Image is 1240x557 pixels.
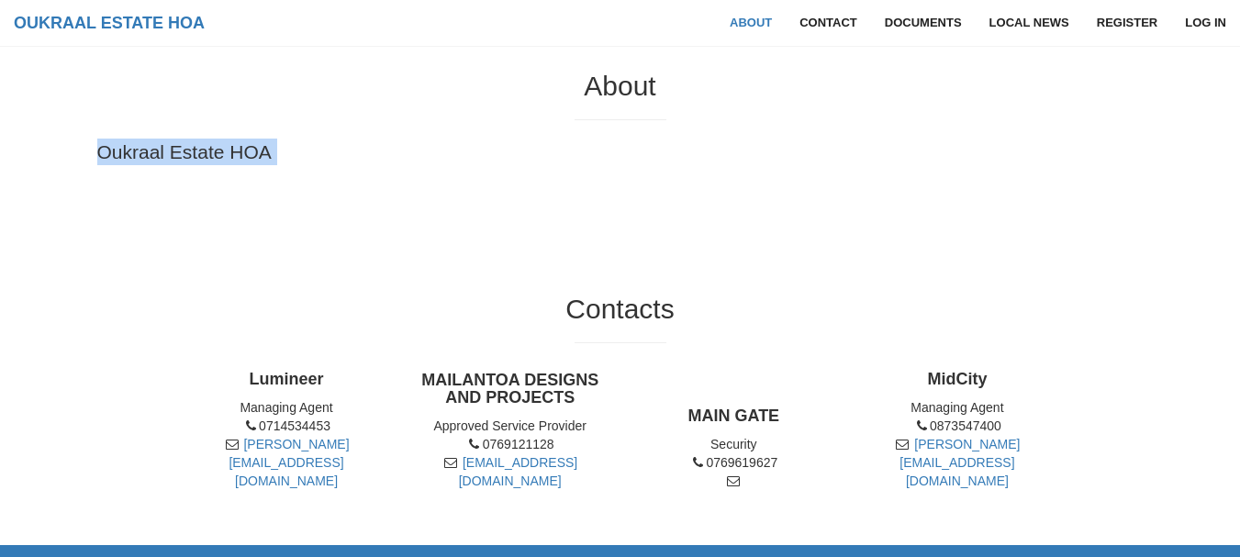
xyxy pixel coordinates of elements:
[635,453,832,472] li: 0769619627
[188,417,385,435] li: 0714534453
[421,371,598,407] strong: MAILANTOA DESIGNS AND PROJECTS
[229,437,349,488] a: [PERSON_NAME][EMAIL_ADDRESS][DOMAIN_NAME]
[97,71,1144,101] h2: About
[412,435,609,453] li: 0769121128
[687,407,779,425] strong: MAIN GATE
[412,417,609,435] li: Approved Service Provider
[459,455,578,488] a: [EMAIL_ADDRESS][DOMAIN_NAME]
[859,417,1056,435] li: 0873547400
[927,370,987,388] strong: MidCity
[186,294,1054,324] h2: Contacts
[635,435,832,453] li: Security
[188,398,385,417] li: Managing Agent
[250,370,324,388] strong: Lumineer
[899,437,1020,488] a: [PERSON_NAME][EMAIL_ADDRESS][DOMAIN_NAME]
[97,139,1144,165] p: Oukraal Estate HOA
[859,398,1056,417] li: Managing Agent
